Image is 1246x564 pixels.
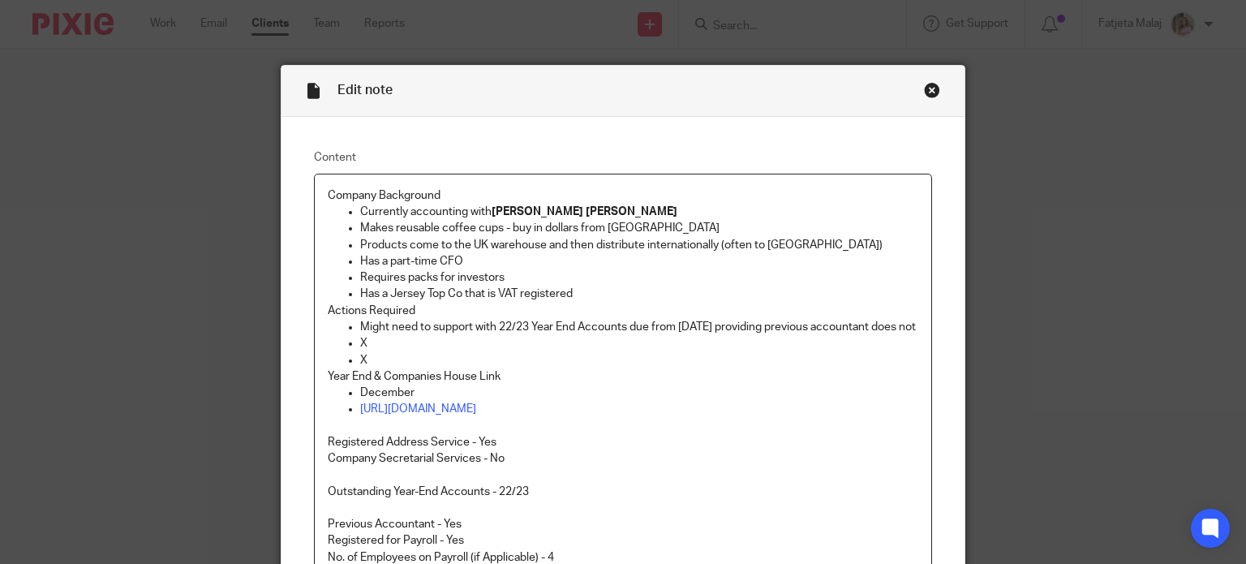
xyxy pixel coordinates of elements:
p: Year End & Companies House Link [328,368,919,385]
p: Makes reusable coffee cups - buy in dollars from [GEOGRAPHIC_DATA] [360,220,919,236]
p: X [360,335,919,351]
p: X [360,352,919,368]
p: December [360,385,919,401]
p: Actions Required [328,303,919,319]
a: [URL][DOMAIN_NAME] [360,403,476,415]
label: Content [314,149,933,166]
strong: [PERSON_NAME] [PERSON_NAME] [492,206,677,217]
p: Registered Address Service - Yes [328,434,919,450]
p: Products come to the UK warehouse and then distribute internationally (often to [GEOGRAPHIC_DATA]) [360,237,919,253]
span: Edit note [337,84,393,97]
p: Has a Jersey Top Co that is VAT registered [360,286,919,302]
p: Company Background [328,187,919,204]
p: Outstanding Year-End Accounts - 22/23 [328,484,919,500]
p: Might need to support with 22/23 Year End Accounts due from [DATE] providing previous accountant ... [360,319,919,335]
div: Close this dialog window [924,82,940,98]
p: Company Secretarial Services - No [328,450,919,467]
p: Requires packs for investors [360,269,919,286]
p: Currently accounting with [360,204,919,220]
p: Registered for Payroll - Yes [328,532,919,549]
p: Has a part-time CFO [360,253,919,269]
p: Previous Accountant - Yes [328,516,919,532]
